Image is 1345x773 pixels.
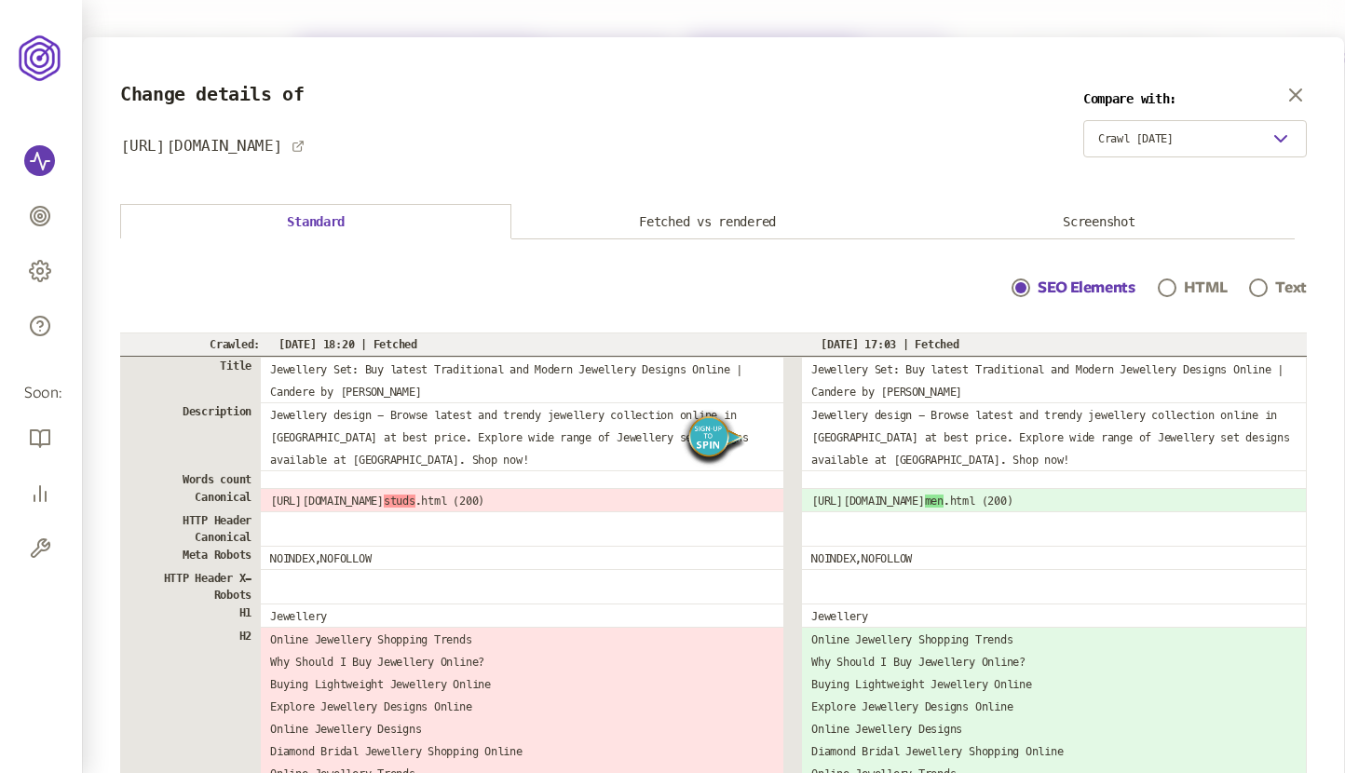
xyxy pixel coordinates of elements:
[270,409,749,467] span: Jewellery design - Browse latest and trendy jewellery collection online in [GEOGRAPHIC_DATA] at b...
[260,338,783,351] p: [DATE] 18:20 | Fetched
[1275,277,1307,299] p: Text
[783,338,1307,351] p: [DATE] 17:03 | Fetched
[120,338,260,351] p: Crawled:
[1083,120,1307,157] button: Crawl [DATE]
[270,610,327,623] span: Jewellery
[121,511,261,546] p: HTTP Header Canonical
[121,546,261,569] p: Meta Robots
[120,135,282,157] p: [URL][DOMAIN_NAME]
[1184,277,1228,299] p: HTML
[811,363,1284,399] span: Jewellery Set: Buy latest Traditional and Modern Jewellery Designs Online | Candere by [PERSON_NAME]
[1083,91,1307,106] span: Compare with:
[1098,131,1174,146] span: Crawl [DATE]
[121,603,261,627] p: H1
[944,495,1012,508] span: .html (200)
[270,363,742,399] span: Jewellery Set: Buy latest Traditional and Modern Jewellery Designs Online | Candere by [PERSON_NAME]
[903,205,1295,239] button: Screenshot
[811,610,868,623] span: Jewellery
[270,552,371,565] span: NOINDEX,NOFOLLOW
[811,495,925,508] span: [URL][DOMAIN_NAME]
[384,495,415,508] span: studs
[24,383,58,404] span: Soon:
[270,495,384,508] span: [URL][DOMAIN_NAME]
[121,402,261,470] p: Description
[121,470,261,488] p: Words count
[121,569,261,603] p: HTTP Header X-Robots
[415,495,484,508] span: .html (200)
[681,409,746,469] img: wheel_font
[120,204,511,238] button: Standard
[1038,277,1135,299] p: SEO Elements
[811,409,1290,467] span: Jewellery design - Browse latest and trendy jewellery collection online in [GEOGRAPHIC_DATA] at b...
[121,488,261,511] p: Canonical
[120,84,305,105] h3: Change details of
[511,205,903,239] button: Fetched vs rendered
[811,552,912,565] span: NOINDEX,NOFOLLOW
[121,357,261,402] p: Title
[925,495,944,508] span: men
